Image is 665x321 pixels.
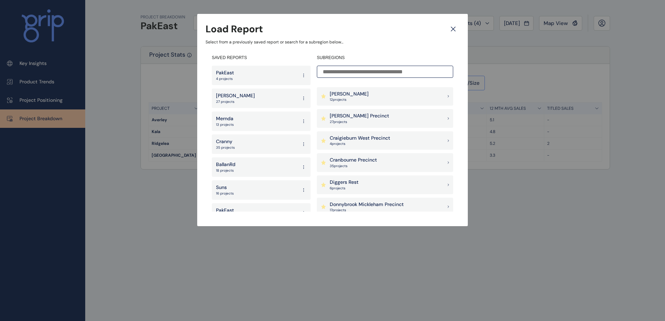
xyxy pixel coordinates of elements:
[206,22,263,36] h3: Load Report
[216,122,234,127] p: 13 projects
[216,207,234,214] p: PakEast
[317,55,453,61] h4: SUBREGIONS
[216,115,234,122] p: Mernda
[330,186,359,191] p: 6 project s
[330,135,390,142] p: Craigieburn West Precinct
[330,164,377,168] p: 35 project s
[330,141,390,146] p: 4 project s
[216,99,255,104] p: 27 projects
[216,69,234,76] p: PakEast
[330,120,389,124] p: 27 project s
[330,208,404,213] p: 17 project s
[330,157,377,164] p: Cranbourne Precinct
[216,145,235,150] p: 35 projects
[216,161,235,168] p: BallanRd
[330,179,359,186] p: Diggers Rest
[330,201,404,208] p: Donnybrook Mickleham Precinct
[216,184,234,191] p: Suns
[212,55,311,61] h4: SAVED REPORTS
[330,91,369,98] p: [PERSON_NAME]
[330,97,369,102] p: 12 project s
[216,92,255,99] p: [PERSON_NAME]
[216,191,234,196] p: 16 projects
[206,39,459,45] p: Select from a previously saved report or search for a subregion below...
[216,76,234,81] p: 4 projects
[216,138,235,145] p: Cranny
[330,113,389,120] p: [PERSON_NAME] Precinct
[216,168,235,173] p: 18 projects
